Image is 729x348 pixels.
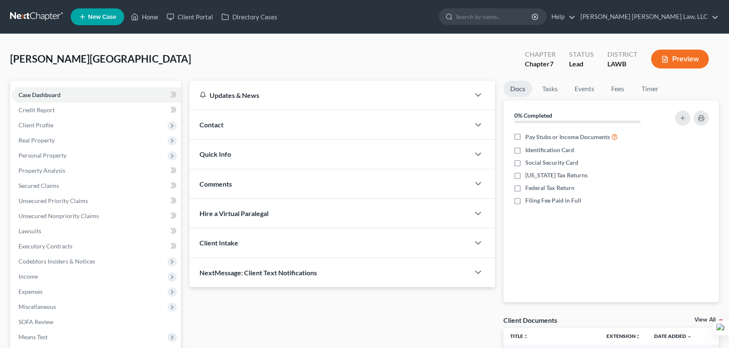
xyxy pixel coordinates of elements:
[19,227,41,235] span: Lawsuits
[525,196,581,205] span: Filing Fee Paid in Full
[12,87,181,103] a: Case Dashboard
[503,316,557,324] div: Client Documents
[19,273,38,280] span: Income
[12,239,181,254] a: Executory Contracts
[19,121,53,129] span: Client Profile
[654,333,692,339] a: Date Added expand_more
[200,269,317,277] span: NextMessage: Client Text Notifications
[88,14,116,20] span: New Case
[19,288,43,295] span: Expenses
[200,91,460,100] div: Updates & News
[19,137,55,144] span: Real Property
[10,53,191,65] span: [PERSON_NAME][GEOGRAPHIC_DATA]
[19,258,95,265] span: Codebtors Insiders & Notices
[525,133,610,141] span: Pay Stubs or Income Documents
[576,9,718,24] a: [PERSON_NAME] [PERSON_NAME] Law, LLC
[19,91,61,98] span: Case Dashboard
[550,60,553,68] span: 7
[604,81,631,97] a: Fees
[523,334,528,339] i: unfold_more
[12,208,181,224] a: Unsecured Nonpriority Claims
[569,59,594,69] div: Lead
[19,318,53,325] span: SOFA Review
[510,333,528,339] a: Titleunfold_more
[12,163,181,178] a: Property Analysis
[503,81,532,97] a: Docs
[12,103,181,118] a: Credit Report
[569,50,594,59] div: Status
[525,59,556,69] div: Chapter
[12,314,181,330] a: SOFA Review
[535,81,564,97] a: Tasks
[525,158,578,167] span: Social Security Card
[200,121,223,129] span: Contact
[607,50,638,59] div: District
[200,239,238,247] span: Client Intake
[19,152,67,159] span: Personal Property
[12,193,181,208] a: Unsecured Priority Claims
[200,180,232,188] span: Comments
[19,243,72,250] span: Executory Contracts
[19,197,88,204] span: Unsecured Priority Claims
[19,333,48,340] span: Means Test
[525,146,574,154] span: Identification Card
[607,59,638,69] div: LAWB
[700,319,721,340] iframe: Intercom live chat
[635,81,665,97] a: Timer
[525,50,556,59] div: Chapter
[19,303,56,310] span: Miscellaneous
[19,182,59,189] span: Secured Claims
[12,178,181,193] a: Secured Claims
[12,224,181,239] a: Lawsuits
[19,167,65,174] span: Property Analysis
[217,9,282,24] a: Directory Cases
[19,106,55,113] span: Credit Report
[718,319,724,326] span: 4
[127,9,162,24] a: Home
[162,9,217,24] a: Client Portal
[456,9,533,24] input: Search by name...
[694,317,716,323] a: View All
[200,150,231,158] span: Quick Info
[514,112,552,119] strong: 0% Completed
[687,334,692,339] i: expand_more
[651,50,709,69] button: Preview
[636,334,641,339] i: unfold_more
[200,209,269,217] span: Hire a Virtual Paralegal
[547,9,575,24] a: Help
[19,212,99,219] span: Unsecured Nonpriority Claims
[525,171,588,179] span: [US_STATE] Tax Returns
[607,333,641,339] a: Extensionunfold_more
[568,81,601,97] a: Events
[525,184,575,192] span: Federal Tax Return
